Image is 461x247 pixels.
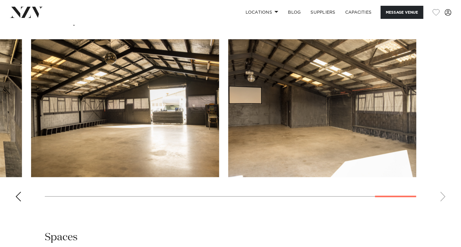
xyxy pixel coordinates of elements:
[228,39,416,177] swiper-slide: 17 / 17
[31,39,219,177] swiper-slide: 16 / 17
[381,6,423,19] button: Message Venue
[240,6,283,19] a: Locations
[10,7,43,18] img: nzv-logo.png
[45,231,78,244] h2: Spaces
[306,6,340,19] a: SUPPLIERS
[283,6,306,19] a: BLOG
[340,6,377,19] a: Capacities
